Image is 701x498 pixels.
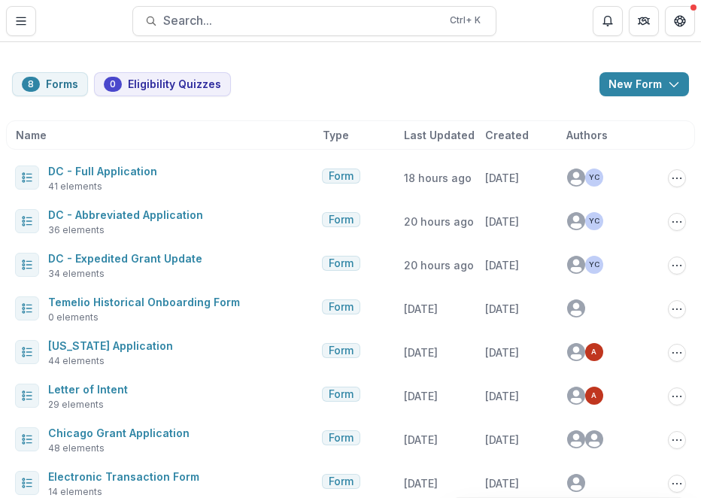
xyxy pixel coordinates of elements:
[48,223,105,237] span: 36 elements
[48,442,105,455] span: 48 elements
[485,346,519,359] span: [DATE]
[485,259,519,272] span: [DATE]
[485,215,519,228] span: [DATE]
[567,474,585,492] svg: avatar
[48,252,202,265] a: DC - Expedited Grant Update
[599,72,689,96] button: New Form
[567,387,585,405] svg: avatar
[447,12,484,29] div: Ctrl + K
[329,345,354,357] span: Form
[48,267,105,281] span: 34 elements
[6,6,36,36] button: Toggle Menu
[589,261,599,269] div: Yena Choi
[48,398,104,411] span: 29 elements
[48,339,173,352] a: [US_STATE] Application
[163,14,441,28] span: Search...
[16,127,47,143] span: Name
[28,79,34,90] span: 8
[665,6,695,36] button: Get Help
[404,172,472,184] span: 18 hours ago
[668,300,686,318] button: Options
[110,79,116,90] span: 0
[329,475,354,488] span: Form
[48,470,199,483] a: Electronic Transaction Form
[329,214,354,226] span: Form
[48,383,128,396] a: Letter of Intent
[404,346,438,359] span: [DATE]
[668,387,686,405] button: Options
[591,392,596,399] div: Anna
[567,169,585,187] svg: avatar
[485,127,529,143] span: Created
[485,302,519,315] span: [DATE]
[668,475,686,493] button: Options
[668,257,686,275] button: Options
[329,432,354,445] span: Form
[404,127,475,143] span: Last Updated
[404,433,438,446] span: [DATE]
[585,430,603,448] svg: avatar
[94,72,231,96] button: Eligibility Quizzes
[567,343,585,361] svg: avatar
[589,217,599,225] div: Yena Choi
[48,180,102,193] span: 41 elements
[48,296,240,308] a: Temelio Historical Onboarding Form
[329,257,354,270] span: Form
[567,256,585,274] svg: avatar
[12,72,88,96] button: Forms
[567,430,585,448] svg: avatar
[485,433,519,446] span: [DATE]
[404,302,438,315] span: [DATE]
[567,212,585,230] svg: avatar
[589,174,599,181] div: Yena Choi
[48,427,190,439] a: Chicago Grant Application
[48,208,203,221] a: DC - Abbreviated Application
[668,431,686,449] button: Options
[48,311,99,324] span: 0 elements
[668,169,686,187] button: Options
[404,259,474,272] span: 20 hours ago
[485,172,519,184] span: [DATE]
[323,127,349,143] span: Type
[404,477,438,490] span: [DATE]
[132,6,496,36] button: Search...
[48,354,105,368] span: 44 elements
[485,390,519,402] span: [DATE]
[668,344,686,362] button: Options
[404,215,474,228] span: 20 hours ago
[567,299,585,317] svg: avatar
[404,390,438,402] span: [DATE]
[566,127,608,143] span: Authors
[329,301,354,314] span: Form
[591,348,596,356] div: Anna
[329,388,354,401] span: Form
[48,165,157,178] a: DC - Full Application
[329,170,354,183] span: Form
[593,6,623,36] button: Notifications
[668,213,686,231] button: Options
[485,477,519,490] span: [DATE]
[629,6,659,36] button: Partners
